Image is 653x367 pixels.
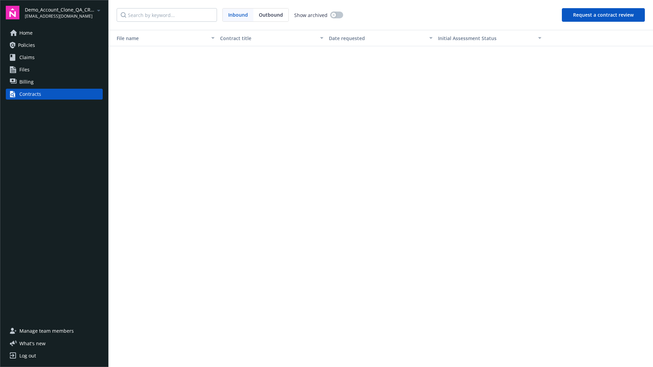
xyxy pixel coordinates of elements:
[19,52,35,63] span: Claims
[220,35,316,42] div: Contract title
[6,52,103,63] a: Claims
[217,30,326,46] button: Contract title
[19,340,46,347] span: What ' s new
[438,35,534,42] div: Toggle SortBy
[259,11,283,18] span: Outbound
[6,28,103,38] a: Home
[6,326,103,336] a: Manage team members
[95,6,103,14] a: arrowDropDown
[111,35,207,42] div: File name
[25,13,95,19] span: [EMAIL_ADDRESS][DOMAIN_NAME]
[329,35,425,42] div: Date requested
[326,30,435,46] button: Date requested
[25,6,95,13] span: Demo_Account_Clone_QA_CR_Tests_Demo
[111,35,207,42] div: Toggle SortBy
[294,12,328,19] span: Show archived
[6,6,19,19] img: navigator-logo.svg
[6,40,103,51] a: Policies
[6,76,103,87] a: Billing
[438,35,497,41] span: Initial Assessment Status
[19,326,74,336] span: Manage team members
[223,8,253,21] span: Inbound
[6,89,103,100] a: Contracts
[6,64,103,75] a: Files
[228,11,248,18] span: Inbound
[19,28,33,38] span: Home
[19,350,36,361] div: Log out
[19,76,34,87] span: Billing
[25,6,103,19] button: Demo_Account_Clone_QA_CR_Tests_Demo[EMAIL_ADDRESS][DOMAIN_NAME]arrowDropDown
[253,8,288,21] span: Outbound
[19,64,30,75] span: Files
[117,8,217,22] input: Search by keyword...
[18,40,35,51] span: Policies
[19,89,41,100] div: Contracts
[6,340,56,347] button: What's new
[562,8,645,22] button: Request a contract review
